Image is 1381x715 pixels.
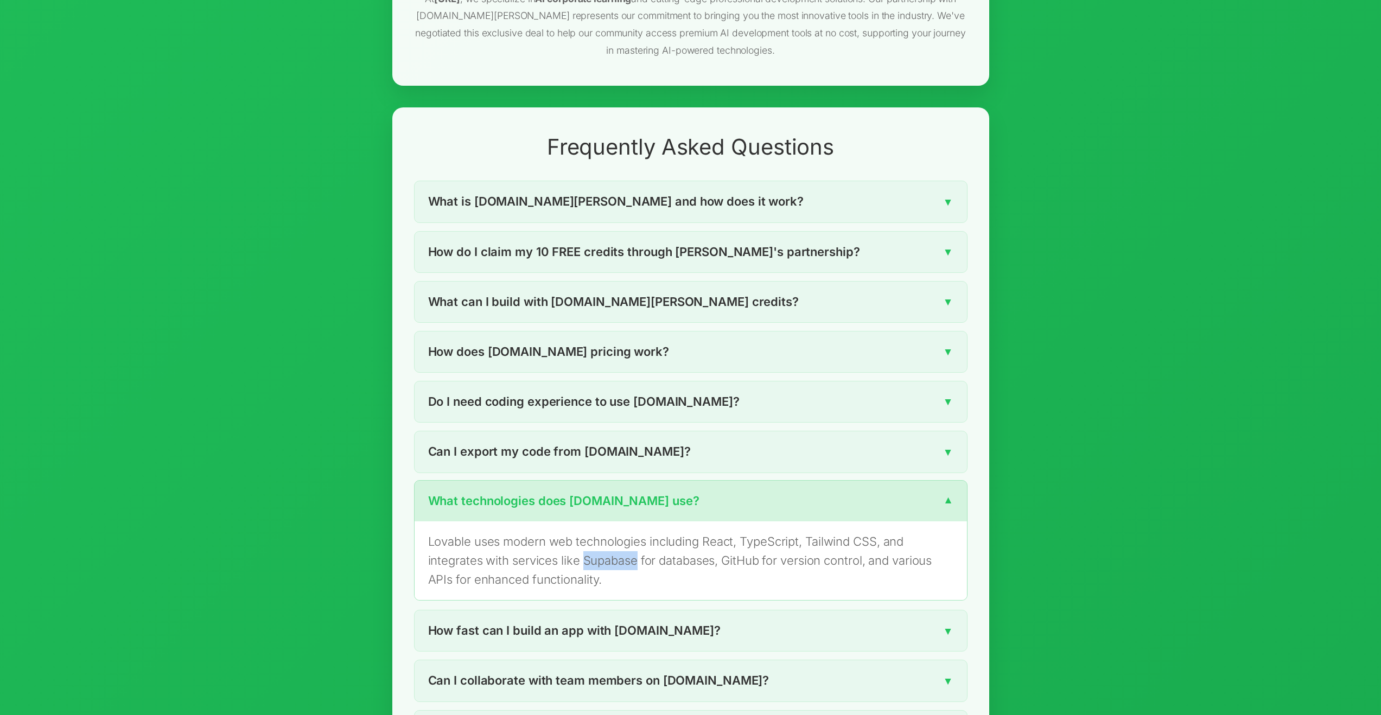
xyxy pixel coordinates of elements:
[943,493,953,509] span: ▼
[943,673,953,690] span: ▼
[943,244,953,260] span: ▼
[943,343,953,360] span: ▼
[943,293,953,310] span: ▼
[428,192,804,211] span: What is [DOMAIN_NAME][PERSON_NAME] and how does it work?
[943,194,953,210] span: ▼
[428,292,799,311] span: What can I build with [DOMAIN_NAME][PERSON_NAME] credits?
[414,135,968,159] h2: Frequently Asked Questions
[943,623,953,640] span: ▼
[428,342,669,361] span: How does [DOMAIN_NAME] pricing work?
[428,671,769,690] span: Can I collaborate with team members on [DOMAIN_NAME]?
[428,621,721,640] span: How fast can I build an app with [DOMAIN_NAME]?
[428,242,860,261] span: How do I claim my 10 FREE credits through [PERSON_NAME]'s partnership?
[428,392,740,411] span: Do I need coding experience to use [DOMAIN_NAME]?
[428,532,953,590] p: Lovable uses modern web technologies including React, TypeScript, Tailwind CSS, and integrates wi...
[943,393,953,410] span: ▼
[428,442,691,461] span: Can I export my code from [DOMAIN_NAME]?
[943,444,953,461] span: ▼
[428,491,699,510] span: What technologies does [DOMAIN_NAME] use?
